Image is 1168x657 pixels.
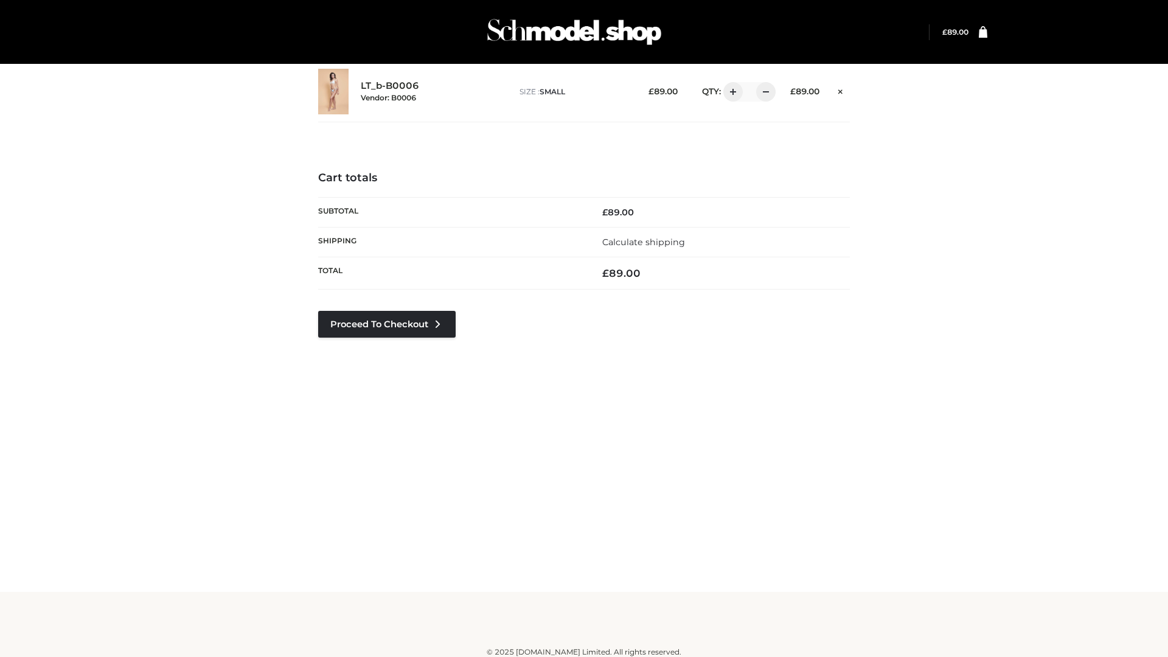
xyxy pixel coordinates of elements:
span: £ [648,86,654,96]
span: £ [602,267,609,279]
img: Schmodel Admin 964 [483,8,666,56]
th: Shipping [318,227,584,257]
img: LT_b-B0006 - SMALL [318,69,349,114]
h4: Cart totals [318,172,850,185]
bdi: 89.00 [602,267,641,279]
a: LT_b-B0006 [361,80,419,92]
span: SMALL [540,87,565,96]
a: Proceed to Checkout [318,311,456,338]
bdi: 89.00 [942,27,968,36]
bdi: 89.00 [602,207,634,218]
small: Vendor: B0006 [361,93,416,102]
span: £ [942,27,947,36]
a: Remove this item [832,82,850,98]
p: size : [520,86,630,97]
a: £89.00 [942,27,968,36]
span: £ [790,86,796,96]
span: £ [602,207,608,218]
th: Total [318,257,584,290]
div: QTY: [690,82,771,102]
bdi: 89.00 [648,86,678,96]
a: Calculate shipping [602,237,685,248]
bdi: 89.00 [790,86,819,96]
th: Subtotal [318,197,584,227]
